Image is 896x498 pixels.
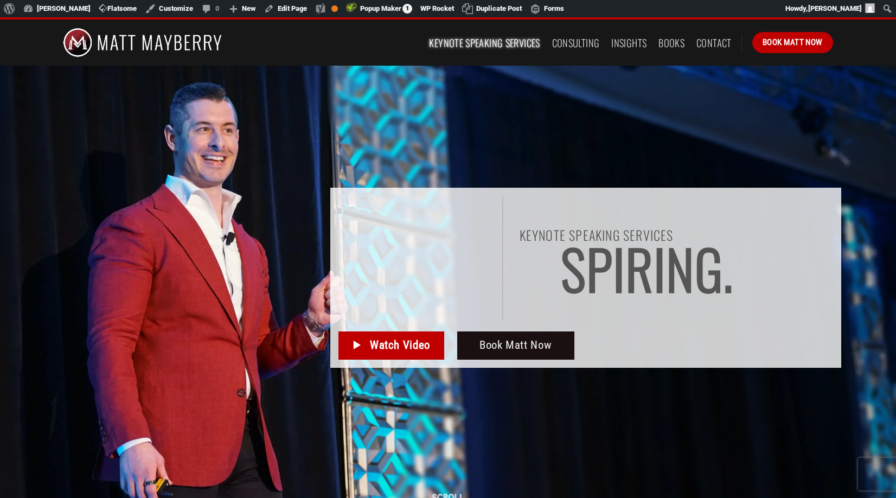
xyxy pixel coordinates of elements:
img: Matt Mayberry [63,20,222,66]
a: Book Matt Now [457,331,575,360]
a: Insights [611,33,647,53]
a: Watch Video [338,331,444,360]
span: [PERSON_NAME] [808,4,862,12]
a: Books [658,33,684,53]
span: Book Matt Now [763,36,823,49]
a: Contact [696,33,732,53]
span: Book Matt Now [479,336,552,354]
div: OK [331,5,338,12]
span: Watch Video [370,336,430,354]
a: Keynote Speaking Services [429,33,540,53]
span: 1 [402,4,412,14]
a: Book Matt Now [752,32,833,53]
a: Consulting [552,33,600,53]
